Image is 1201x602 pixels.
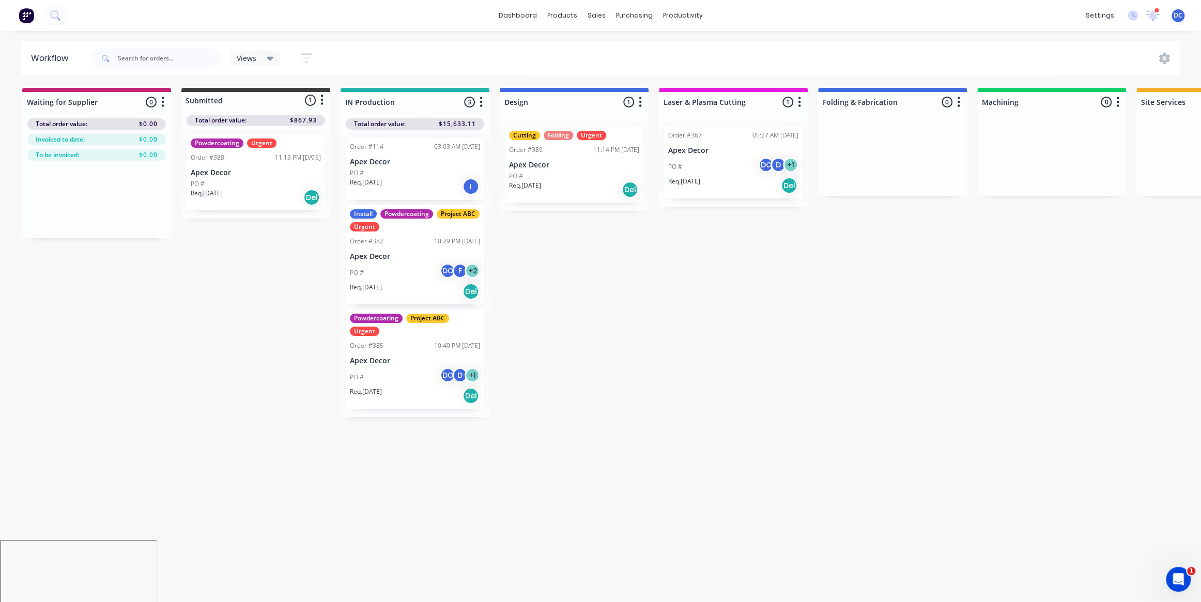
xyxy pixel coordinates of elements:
[350,327,379,336] div: Urgent
[758,157,774,173] div: DC
[350,283,382,292] p: Req. [DATE]
[465,367,480,383] div: + 1
[1166,567,1191,592] iframe: Intercom live chat
[350,168,364,178] p: PO #
[303,189,320,206] div: Del
[440,367,455,383] div: DC
[118,48,220,69] input: Search for orders...
[668,146,798,155] p: Apex Decor
[668,131,702,140] div: Order #367
[622,181,638,198] div: Del
[191,189,223,198] p: Req. [DATE]
[434,237,480,246] div: 10:29 PM [DATE]
[783,157,798,173] div: + 1
[31,52,73,65] div: Workflow
[452,367,468,383] div: D
[36,135,85,144] span: Invoiced to date:
[350,357,480,365] p: Apex Decor
[463,388,479,404] div: Del
[509,181,541,190] p: Req. [DATE]
[346,138,484,200] div: Order #11403:03 AM [DATE]Apex DecorPO #Req.[DATE]I
[36,150,79,160] span: To be invoiced:
[1081,8,1119,23] div: settings
[664,127,803,198] div: Order #36705:27 AM [DATE]Apex DecorPO #DCD+1Req.[DATE]Del
[139,135,158,144] span: $0.00
[139,150,158,160] span: $0.00
[463,178,479,195] div: I
[350,314,403,323] div: Powdercoating
[611,8,658,23] div: purchasing
[346,205,484,304] div: InstallPowdercoatingProject ABCUrgentOrder #38210:29 PM [DATE]Apex DecorPO #DCF+2Req.[DATE]Del
[439,119,476,129] span: $15,633.11
[350,373,364,382] p: PO #
[191,153,224,162] div: Order #388
[434,341,480,350] div: 10:40 PM [DATE]
[195,116,247,125] span: Total order value:
[582,8,611,23] div: sales
[593,145,639,155] div: 11:14 PM [DATE]
[752,131,798,140] div: 05:27 AM [DATE]
[544,131,573,140] div: Folding
[1174,11,1182,20] span: DC
[509,161,639,169] p: Apex Decor
[191,168,321,177] p: Apex Decor
[247,138,276,148] div: Urgent
[350,222,379,231] div: Urgent
[542,8,582,23] div: products
[19,8,34,23] img: Factory
[440,263,455,279] div: DC
[465,263,480,279] div: + 2
[437,209,480,219] div: Project ABC
[509,145,543,155] div: Order #389
[668,162,682,172] p: PO #
[346,310,484,409] div: PowdercoatingProject ABCUrgentOrder #38510:40 PM [DATE]Apex DecorPO #DCD+1Req.[DATE]Del
[350,142,383,151] div: Order #114
[509,172,523,181] p: PO #
[452,263,468,279] div: F
[668,177,700,186] p: Req. [DATE]
[509,131,540,140] div: Cutting
[350,158,480,166] p: Apex Decor
[191,138,243,148] div: Powdercoating
[350,268,364,277] p: PO #
[191,179,205,189] p: PO #
[380,209,433,219] div: Powdercoating
[350,178,382,187] p: Req. [DATE]
[187,134,325,210] div: PowdercoatingUrgentOrder #38811:13 PM [DATE]Apex DecorPO #Req.[DATE]Del
[781,177,797,194] div: Del
[139,119,158,129] span: $0.00
[350,252,480,261] p: Apex Decor
[658,8,708,23] div: productivity
[577,131,606,140] div: Urgent
[350,237,383,246] div: Order #382
[505,127,643,203] div: CuttingFoldingUrgentOrder #38911:14 PM [DATE]Apex DecorPO #Req.[DATE]Del
[237,53,256,64] span: Views
[771,157,786,173] div: D
[275,153,321,162] div: 11:13 PM [DATE]
[406,314,449,323] div: Project ABC
[350,341,383,350] div: Order #385
[350,387,382,396] p: Req. [DATE]
[350,209,377,219] div: Install
[434,142,480,151] div: 03:03 AM [DATE]
[354,119,406,129] span: Total order value:
[36,119,87,129] span: Total order value:
[494,8,542,23] a: dashboard
[463,283,479,300] div: Del
[1187,567,1195,575] span: 1
[290,116,317,125] span: $867.93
